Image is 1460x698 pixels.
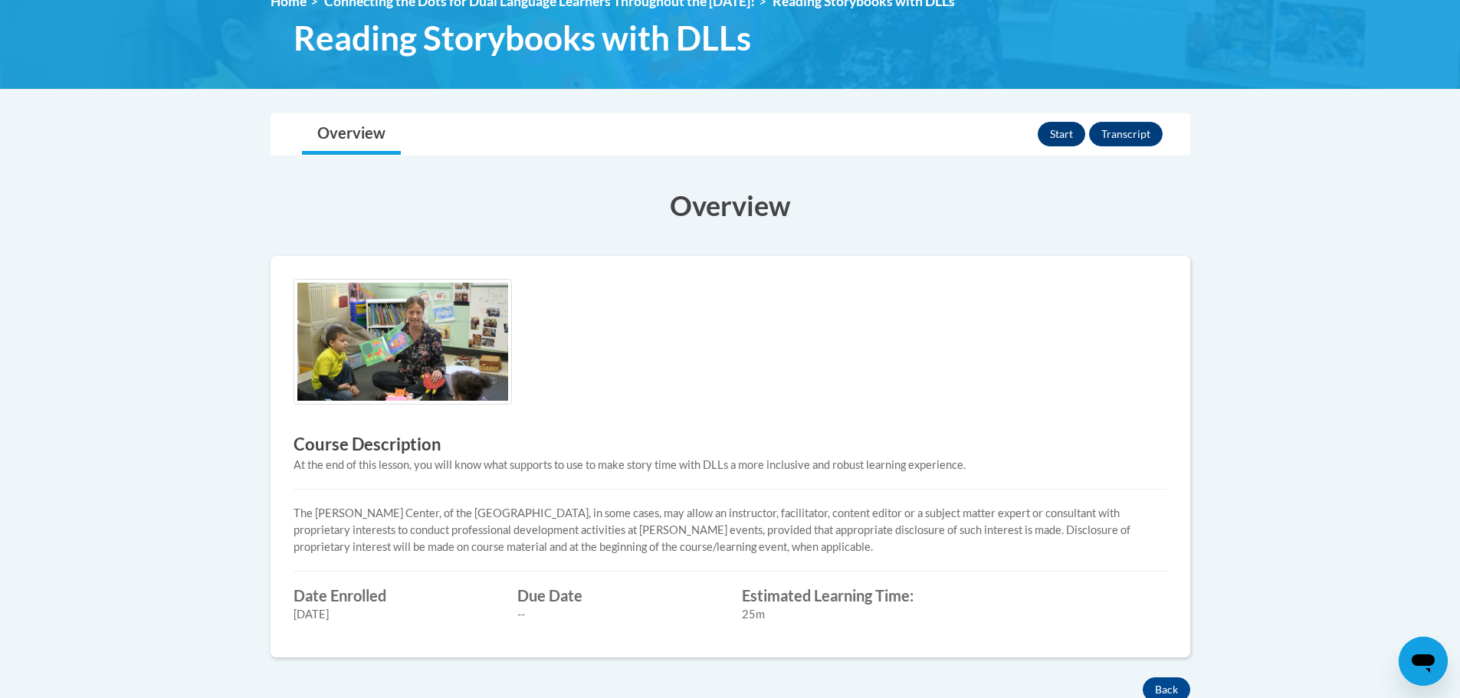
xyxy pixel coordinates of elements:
img: Course logo image [294,279,512,405]
div: At the end of this lesson, you will know what supports to use to make story time with DLLs a more... [294,457,1167,474]
button: Start [1038,122,1085,146]
label: Date Enrolled [294,587,495,604]
div: [DATE] [294,606,495,623]
p: The [PERSON_NAME] Center, of the [GEOGRAPHIC_DATA], in some cases, may allow an instructor, facil... [294,505,1167,555]
label: Estimated Learning Time: [742,587,943,604]
div: 25m [742,606,943,623]
iframe: Button to launch messaging window [1399,637,1448,686]
div: -- [517,606,719,623]
h3: Overview [271,186,1190,224]
span: Reading Storybooks with DLLs [294,18,751,58]
h3: Course Description [294,433,1167,457]
button: Transcript [1089,122,1163,146]
a: Overview [302,114,401,155]
label: Due Date [517,587,719,604]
